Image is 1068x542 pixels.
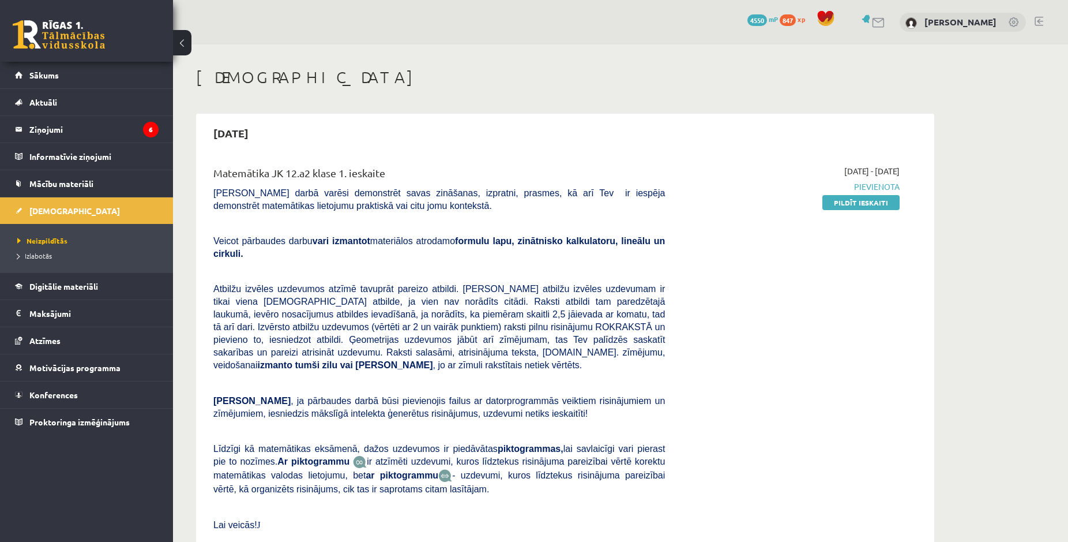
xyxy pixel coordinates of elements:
span: [DEMOGRAPHIC_DATA] [29,205,120,216]
span: Sākums [29,70,59,80]
a: Rīgas 1. Tālmācības vidusskola [13,20,105,49]
span: Veicot pārbaudes darbu materiālos atrodamo [213,236,665,259]
a: Izlabotās [17,251,161,261]
span: Atbilžu izvēles uzdevumos atzīmē tavuprāt pareizo atbildi. [PERSON_NAME] atbilžu izvēles uzdevuma... [213,284,665,370]
span: Aktuāli [29,97,57,107]
span: Lai veicās! [213,520,257,530]
a: Atzīmes [15,327,159,354]
span: Pievienota [682,181,900,193]
span: Konferences [29,390,78,400]
a: Informatīvie ziņojumi [15,143,159,170]
span: ir atzīmēti uzdevumi, kuros līdztekus risinājuma pareizībai vērtē korektu matemātikas valodas lie... [213,457,665,480]
a: 847 xp [780,14,811,24]
span: [DATE] - [DATE] [844,165,900,177]
a: Motivācijas programma [15,354,159,381]
b: ar piktogrammu [366,470,438,480]
span: [PERSON_NAME] [213,396,291,406]
a: Ziņojumi6 [15,116,159,143]
b: tumši zilu vai [PERSON_NAME] [295,360,433,370]
span: Līdzīgi kā matemātikas eksāmenā, dažos uzdevumos ir piedāvātas lai savlaicīgi vari pierast pie to... [213,444,665,466]
img: wKvN42sLe3LLwAAAABJRU5ErkJggg== [438,469,452,483]
a: [DEMOGRAPHIC_DATA] [15,197,159,224]
b: piktogrammas, [498,444,563,454]
span: Izlabotās [17,251,52,260]
legend: Ziņojumi [29,116,159,143]
img: Jekaterina Eliza Šatrovska [905,17,917,29]
span: Proktoringa izmēģinājums [29,417,130,427]
span: Atzīmes [29,335,61,346]
a: Digitālie materiāli [15,273,159,300]
a: Proktoringa izmēģinājums [15,409,159,435]
div: Matemātika JK 12.a2 klase 1. ieskaite [213,165,665,186]
b: izmanto [258,360,292,370]
span: 847 [780,14,796,26]
a: Sākums [15,62,159,88]
span: mP [769,14,778,24]
h2: [DATE] [202,119,260,147]
a: Maksājumi [15,300,159,327]
a: Pildīt ieskaiti [822,195,900,210]
a: Mācību materiāli [15,170,159,197]
b: Ar piktogrammu [277,457,349,466]
legend: Informatīvie ziņojumi [29,143,159,170]
a: Aktuāli [15,89,159,115]
img: JfuEzvunn4EvwAAAAASUVORK5CYII= [353,455,367,469]
span: 4550 [747,14,767,26]
i: 6 [143,122,159,137]
legend: Maksājumi [29,300,159,327]
a: [PERSON_NAME] [924,16,996,28]
a: Konferences [15,382,159,408]
span: Motivācijas programma [29,362,121,373]
a: 4550 mP [747,14,778,24]
span: xp [798,14,805,24]
b: formulu lapu, zinātnisko kalkulatoru, lineālu un cirkuli. [213,236,665,259]
b: vari izmantot [313,236,370,246]
span: Digitālie materiāli [29,281,98,291]
span: [PERSON_NAME] darbā varēsi demonstrēt savas zināšanas, izpratni, prasmes, kā arī Tev ir iespēja d... [213,188,665,211]
span: Mācību materiāli [29,178,93,189]
span: , ja pārbaudes darbā būsi pievienojis failus ar datorprogrammās veiktiem risinājumiem un zīmējumi... [213,396,665,418]
span: J [257,520,261,530]
h1: [DEMOGRAPHIC_DATA] [196,68,934,87]
span: Neizpildītās [17,236,67,245]
a: Neizpildītās [17,236,161,246]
